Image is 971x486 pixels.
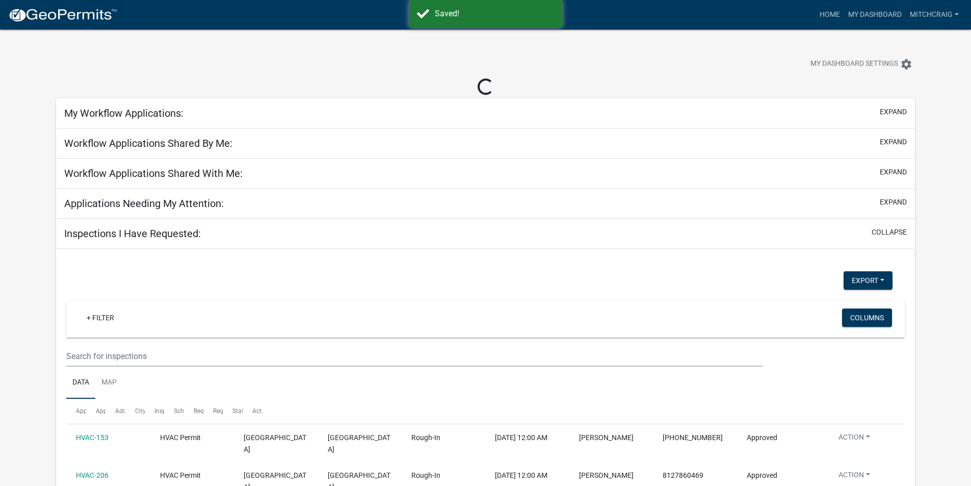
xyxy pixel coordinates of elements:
h5: My Workflow Applications: [64,107,183,119]
a: Data [66,367,95,399]
datatable-header-cell: Application [66,399,86,423]
span: 8127860469 [663,471,703,479]
span: HVAC Permit [160,433,201,442]
input: Search for inspections [66,346,762,367]
button: expand [880,197,907,208]
a: Map [95,367,123,399]
span: Application [76,407,108,415]
span: JEFFERSONVILLE [328,433,390,453]
a: HVAC-206 [76,471,109,479]
datatable-header-cell: Inspection Type [145,399,164,423]
button: Action [830,470,878,484]
span: My Dashboard Settings [810,58,898,70]
datatable-header-cell: Status [223,399,242,423]
span: RED TAIL RIDGE [244,433,306,453]
a: + Filter [78,309,122,327]
span: Actions [252,407,273,415]
span: Approved [747,433,777,442]
span: Requestor Name [194,407,240,415]
span: Devin Rainbolt [579,471,634,479]
span: Status [232,407,250,415]
datatable-header-cell: Requestor Name [184,399,203,423]
i: settings [900,58,912,70]
span: 08/29/2022, 12:00 AM [495,433,547,442]
span: Address [115,407,138,415]
button: Columns [842,309,892,327]
a: HVAC-153 [76,433,109,442]
span: Devin Rainbolt [579,433,634,442]
span: City [135,407,146,415]
a: Home [816,5,844,24]
span: 812-786-0469 [663,433,723,442]
datatable-header-cell: Actions [243,399,262,423]
datatable-header-cell: Application Type [86,399,106,423]
div: Saved! [435,8,555,20]
a: My Dashboard [844,5,906,24]
span: Approved [747,471,777,479]
datatable-header-cell: Scheduled Time [164,399,183,423]
span: Rough-In [411,471,440,479]
datatable-header-cell: Requestor Phone [203,399,223,423]
span: 09/15/2022, 12:00 AM [495,471,547,479]
button: expand [880,107,907,117]
span: HVAC Permit [160,471,201,479]
button: Export [844,271,893,290]
a: mitchcraig [906,5,963,24]
span: Inspection Type [154,407,198,415]
span: Application Type [96,407,142,415]
h5: Workflow Applications Shared By Me: [64,137,232,149]
datatable-header-cell: Address [106,399,125,423]
span: Scheduled Time [174,407,218,415]
h5: Applications Needing My Attention: [64,197,224,210]
h5: Inspections I Have Requested: [64,227,201,240]
h5: Workflow Applications Shared With Me: [64,167,243,180]
button: Action [830,432,878,447]
span: Requestor Phone [213,407,260,415]
button: My Dashboard Settingssettings [802,54,921,74]
datatable-header-cell: City [125,399,144,423]
button: collapse [872,227,907,238]
span: Rough-In [411,433,440,442]
button: expand [880,167,907,177]
button: expand [880,137,907,147]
